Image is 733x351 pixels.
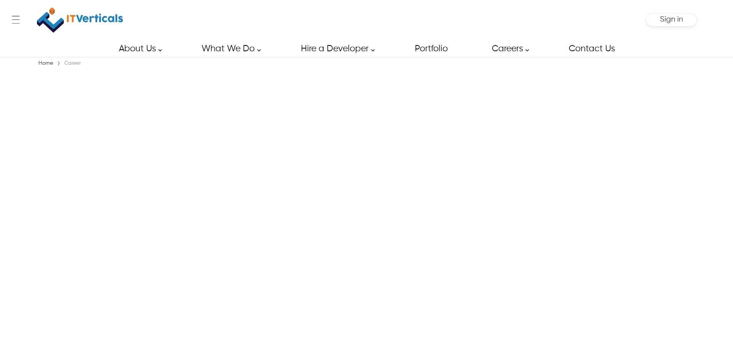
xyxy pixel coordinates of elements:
a: Hire a Developer [292,40,379,57]
span: Sign in [660,15,683,24]
a: Sign in [660,18,683,23]
a: Home [37,60,55,66]
a: What We Do [193,40,265,57]
a: Portfolio [406,40,456,57]
a: IT Verticals Inc [37,4,124,36]
a: About Us [110,40,166,57]
div: Career [62,59,83,67]
img: IT Verticals Inc [37,4,123,36]
a: Careers [483,40,533,57]
span: › [57,58,60,69]
a: Contact Us [560,40,623,57]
